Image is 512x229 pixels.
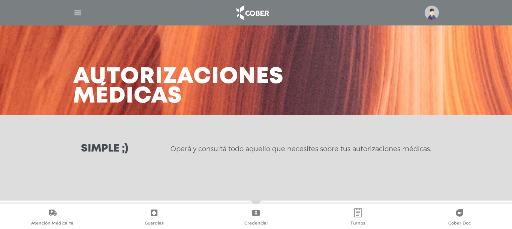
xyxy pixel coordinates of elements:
span: Guardias [145,220,164,227]
p: Operá y consultá todo aquello que necesites sobre tus autorizaciones médicas. [171,144,431,153]
img: logo_cober_home-white.png [232,4,272,22]
a: Turnos [307,208,409,228]
img: profile-placeholder.svg [425,6,439,20]
h3: Autorizaciones médicas [73,67,284,106]
a: Cober Doc [409,208,511,228]
h3: Simple ;) [81,144,128,154]
span: Atención Médica Ya [31,220,73,227]
a: Guardias [103,208,205,228]
a: Atención Médica Ya [1,208,103,228]
a: Credencial [205,208,307,228]
span: Credencial [244,220,268,227]
span: Cober Doc [448,220,471,227]
span: Turnos [350,220,365,227]
img: Cober_menu-lines-white.svg [73,8,82,18]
